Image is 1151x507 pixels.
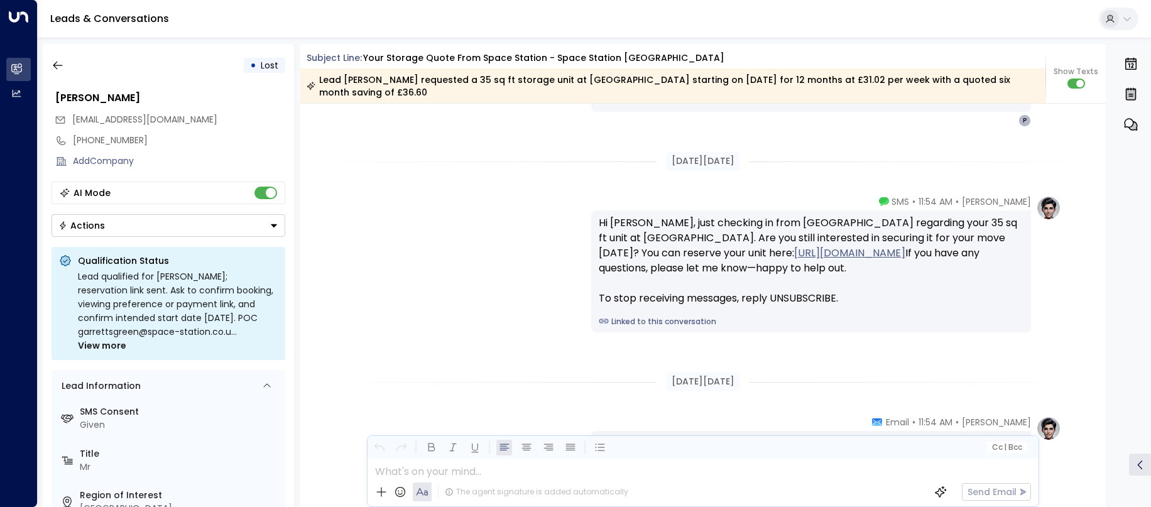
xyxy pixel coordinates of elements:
[52,214,285,237] div: Button group with a nested menu
[363,52,724,65] div: Your storage quote from Space Station - Space Station [GEOGRAPHIC_DATA]
[912,195,915,208] span: •
[52,214,285,237] button: Actions
[956,195,959,208] span: •
[78,270,278,352] div: Lead qualified for [PERSON_NAME]; reservation link sent. Ask to confirm booking, viewing preferen...
[962,195,1031,208] span: [PERSON_NAME]
[667,373,739,391] div: [DATE][DATE]
[393,440,409,455] button: Redo
[1036,416,1061,441] img: profile-logo.png
[73,134,285,147] div: [PHONE_NUMBER]
[74,187,111,199] div: AI Mode
[73,155,285,168] div: AddCompany
[1036,195,1061,221] img: profile-logo.png
[261,59,278,72] span: Lost
[912,416,915,428] span: •
[599,316,1023,327] a: Linked to this conversation
[599,215,1023,306] div: Hi [PERSON_NAME], just checking in from [GEOGRAPHIC_DATA] regarding your 35 sq ft unit at [GEOGRA...
[72,113,217,126] span: Paulvincent967@gmail.com
[445,486,628,498] div: The agent signature is added automatically
[307,52,362,64] span: Subject Line:
[80,418,280,432] div: Given
[919,416,952,428] span: 11:54 AM
[250,54,256,77] div: •
[1018,114,1031,127] div: P
[307,74,1039,99] div: Lead [PERSON_NAME] requested a 35 sq ft storage unit at [GEOGRAPHIC_DATA] starting on [DATE] for ...
[962,416,1031,428] span: [PERSON_NAME]
[55,90,285,106] div: [PERSON_NAME]
[794,246,905,261] a: [URL][DOMAIN_NAME]
[667,152,739,170] div: [DATE][DATE]
[80,489,280,502] label: Region of Interest
[1054,66,1098,77] span: Show Texts
[986,442,1027,454] button: Cc|Bcc
[1004,443,1006,452] span: |
[892,195,909,208] span: SMS
[50,11,169,26] a: Leads & Conversations
[57,379,141,393] div: Lead Information
[886,416,909,428] span: Email
[991,443,1022,452] span: Cc Bcc
[78,339,126,352] span: View more
[58,220,105,231] div: Actions
[72,113,217,126] span: [EMAIL_ADDRESS][DOMAIN_NAME]
[919,195,952,208] span: 11:54 AM
[80,461,280,474] div: Mr
[956,416,959,428] span: •
[78,254,278,267] p: Qualification Status
[371,440,387,455] button: Undo
[80,447,280,461] label: Title
[80,405,280,418] label: SMS Consent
